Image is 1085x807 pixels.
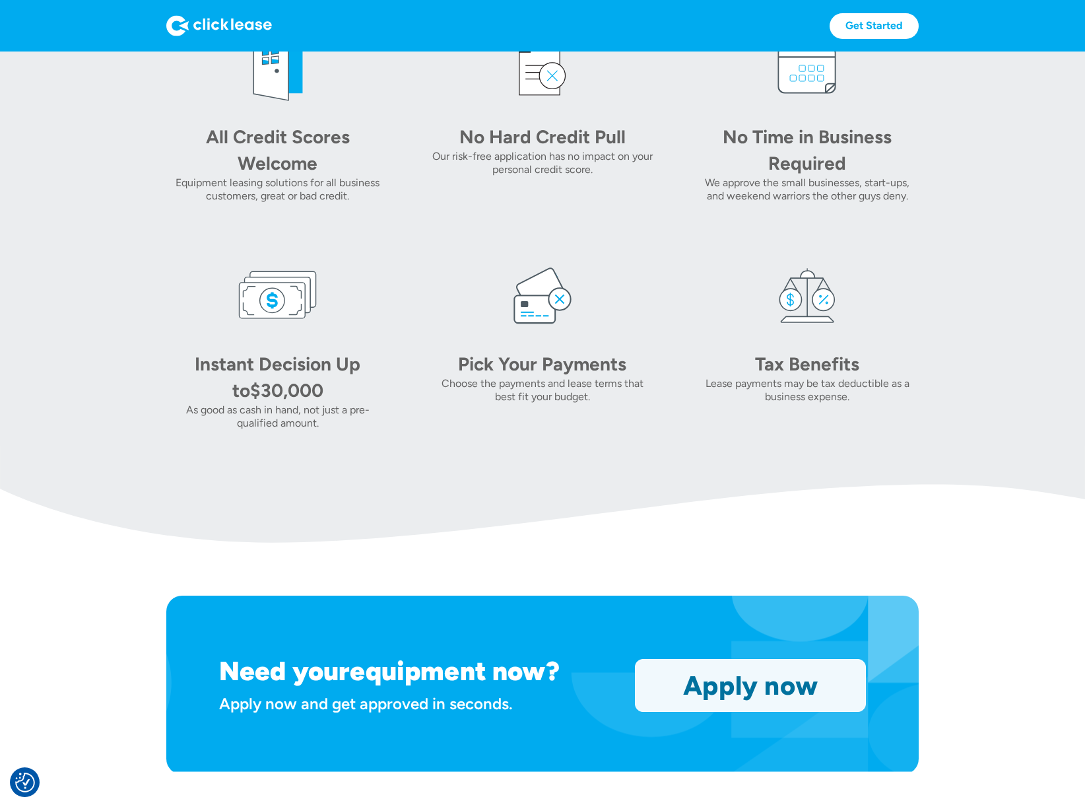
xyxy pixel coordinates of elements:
img: money icon [238,256,317,335]
img: welcome icon [238,28,317,108]
img: calendar icon [768,28,847,108]
img: card icon [503,256,582,335]
div: We approve the small businesses, start-ups, and weekend warriors the other guys deny. [696,176,919,203]
div: Choose the payments and lease terms that best fit your budget. [431,377,653,403]
div: $30,000 [250,379,323,402]
img: tax icon [768,256,847,335]
div: Lease payments may be tax deductible as a business expense. [696,377,919,403]
div: Instant Decision Up to [195,353,360,402]
div: As good as cash in hand, not just a pre-qualified amount. [166,403,389,430]
h1: equipment now? [350,655,559,687]
div: No Hard Credit Pull [450,123,635,150]
div: Apply now and get approved in seconds. [219,692,619,715]
div: All Credit Scores Welcome [185,123,370,176]
div: No Time in Business Required [715,123,900,176]
img: Revisit consent button [15,773,35,792]
div: Our risk-free application has no impact on your personal credit score. [431,150,653,176]
div: Equipment leasing solutions for all business customers, great or bad credit. [166,176,389,203]
div: Tax Benefits [715,351,900,377]
h1: Need your [219,655,350,687]
a: Get Started [830,13,919,39]
button: Consent Preferences [15,773,35,792]
div: Pick Your Payments [450,351,635,377]
a: Apply now [636,660,865,711]
img: credit icon [503,28,582,108]
img: Logo [166,15,272,36]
